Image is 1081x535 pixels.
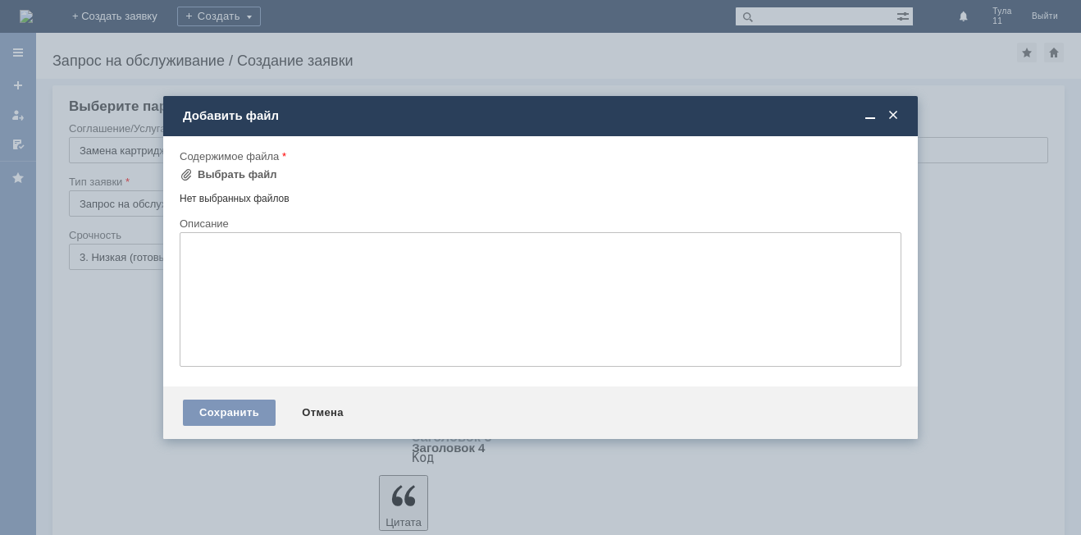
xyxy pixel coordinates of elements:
[180,218,898,229] div: Описание
[862,108,878,123] span: Свернуть (Ctrl + M)
[198,168,277,181] div: Выбрать файл
[7,7,239,33] div: Здравствуйте! Отгрузите пожалуйста для Тулы 11, заправленный картридж
[885,108,901,123] span: Закрыть
[180,151,898,162] div: Содержимое файла
[180,186,901,205] div: Нет выбранных файлов
[183,108,901,123] div: Добавить файл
